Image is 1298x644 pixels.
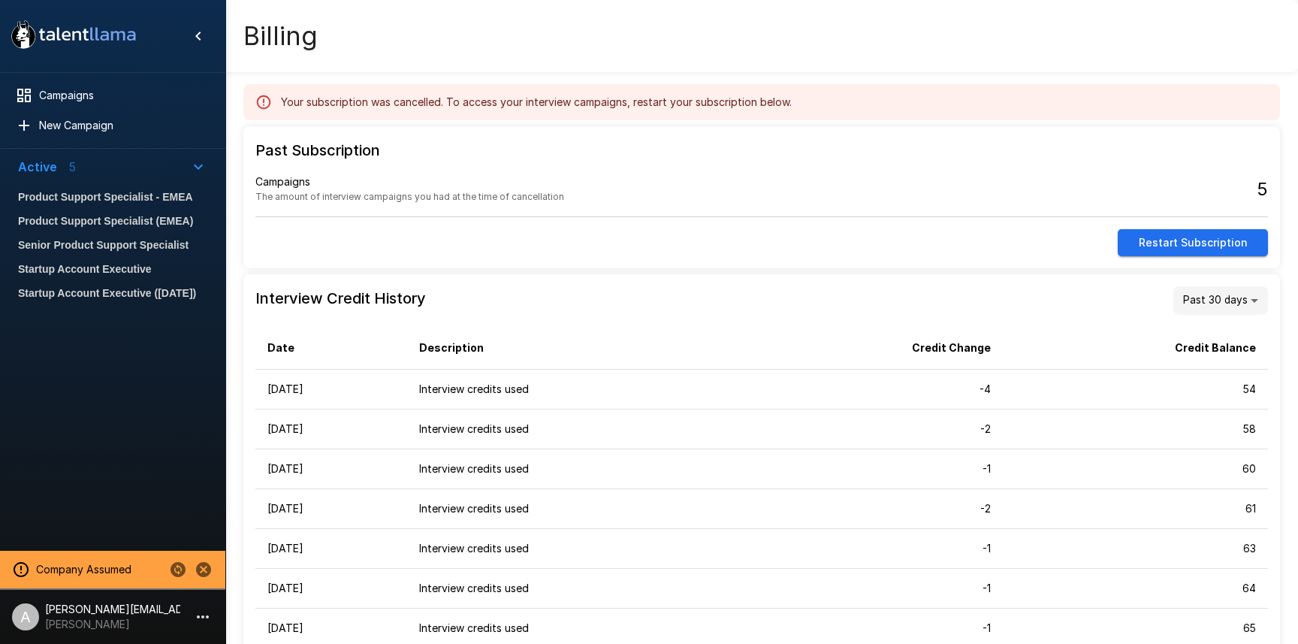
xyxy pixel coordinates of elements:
td: Interview credits used [407,569,744,609]
td: Interview credits used [407,489,744,529]
td: -1 [744,569,1003,609]
b: Description [419,341,484,354]
td: -4 [744,369,1003,409]
td: Interview credits used [407,369,744,409]
th: [DATE] [255,449,407,489]
td: Interview credits used [407,410,744,449]
td: -2 [744,410,1003,449]
div: Your subscription was cancelled. To access your interview campaigns, restart your subscription be... [281,89,792,116]
td: 64 [1003,569,1268,609]
td: 58 [1003,410,1268,449]
td: 61 [1003,489,1268,529]
h6: Interview Credit History [255,286,426,315]
td: 63 [1003,529,1268,569]
b: Date [267,341,294,354]
span: The amount of interview campaigns you had at the time of cancellation [255,191,564,202]
td: Interview credits used [407,449,744,489]
p: Campaigns [255,174,762,189]
button: Restart Subscription [1118,229,1268,257]
td: -1 [744,529,1003,569]
td: -2 [744,489,1003,529]
th: [DATE] [255,569,407,609]
b: Credit Balance [1175,341,1256,354]
th: [DATE] [255,489,407,529]
td: 54 [1003,369,1268,409]
th: [DATE] [255,369,407,409]
td: 60 [1003,449,1268,489]
b: Credit Change [912,341,991,354]
h5: 5 [1257,177,1268,201]
h6: Past Subscription [255,138,380,162]
th: [DATE] [255,529,407,569]
div: Past 30 days [1173,286,1268,315]
td: -1 [744,449,1003,489]
td: Interview credits used [407,529,744,569]
h4: Billing [243,20,318,52]
th: [DATE] [255,410,407,449]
